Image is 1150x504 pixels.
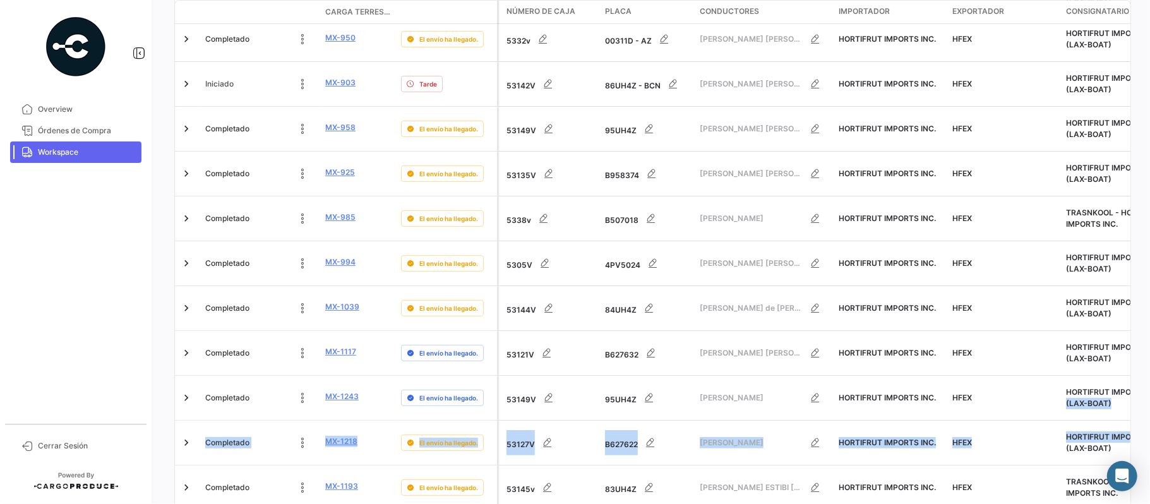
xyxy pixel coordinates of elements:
span: HFEX [952,213,972,223]
div: B627632 [605,340,690,366]
a: MX-1193 [325,481,358,492]
a: Expand/Collapse Row [180,167,193,180]
div: Abrir Intercom Messenger [1107,461,1137,491]
span: Órdenes de Compra [38,125,136,136]
span: [PERSON_NAME] [PERSON_NAME] [700,33,803,45]
span: Completado [205,258,249,269]
a: Overview [10,99,141,120]
div: 53149V [506,385,595,411]
span: [PERSON_NAME] ESTIBI [PERSON_NAME] [700,482,803,493]
div: 53144V [506,296,595,321]
span: Overview [38,104,136,115]
span: El envío ha llegado. [419,213,478,224]
span: [PERSON_NAME] [700,213,803,224]
span: HFEX [952,79,972,88]
div: 84UH4Z [605,296,690,321]
span: Completado [205,213,249,224]
span: HORTIFRUT IMPORTS INC. [839,124,936,133]
datatable-header-cell: Número de Caja [499,1,600,23]
div: B507018 [605,206,690,231]
a: MX-1117 [325,346,356,357]
span: [PERSON_NAME] [PERSON_NAME] [700,347,803,359]
span: El envío ha llegado. [419,303,478,313]
span: HFEX [952,124,972,133]
span: HORTIFRUT IMPORTS INC. [839,213,936,223]
a: MX-985 [325,212,356,223]
div: B627622 [605,430,690,455]
span: Completado [205,437,249,448]
span: [PERSON_NAME] [700,392,803,404]
span: El envío ha llegado. [419,483,478,493]
span: El envío ha llegado. [419,348,478,358]
div: 53149V [506,116,595,141]
span: El envío ha llegado. [419,34,478,44]
div: 53121V [506,340,595,366]
span: [PERSON_NAME] [PERSON_NAME] [700,78,803,90]
span: [PERSON_NAME] [PERSON_NAME] [700,123,803,135]
span: HORTIFRUT IMPORTS INC. [839,348,936,357]
span: [PERSON_NAME] [PERSON_NAME] [700,168,803,179]
div: 83UH4Z [605,475,690,500]
a: MX-958 [325,122,356,133]
datatable-header-cell: Carga Terrestre # [320,1,396,23]
datatable-header-cell: Estado [200,7,320,17]
span: HORTIFRUT IMPORTS INC. [839,393,936,402]
span: Exportador [952,6,1004,17]
span: [PERSON_NAME] de [PERSON_NAME] [700,303,803,314]
span: HORTIFRUT IMPORTS INC. [839,483,936,492]
div: 53142V [506,71,595,97]
a: Expand/Collapse Row [180,33,193,45]
span: El envío ha llegado. [419,258,478,268]
a: MX-1039 [325,301,359,313]
a: Expand/Collapse Row [180,392,193,404]
datatable-header-cell: Placa [600,1,695,23]
a: Expand/Collapse Row [180,257,193,270]
span: HORTIFRUT IMPORTS INC. [839,303,936,313]
div: 5338v [506,206,595,231]
div: 95UH4Z [605,116,690,141]
span: Completado [205,33,249,45]
span: Placa [605,6,632,17]
span: El envío ha llegado. [419,124,478,134]
div: 53145v [506,475,595,500]
div: 53127V [506,430,595,455]
span: [PERSON_NAME] [PERSON_NAME] [700,258,803,269]
span: Tarde [419,79,437,89]
a: Expand/Collapse Row [180,78,193,90]
a: Expand/Collapse Row [180,481,193,494]
span: Iniciado [205,78,234,90]
span: Número de Caja [506,6,575,17]
span: HFEX [952,393,972,402]
a: MX-903 [325,77,356,88]
span: [PERSON_NAME] [700,437,803,448]
span: HFEX [952,483,972,492]
span: HFEX [952,169,972,178]
a: MX-925 [325,167,355,178]
span: Completado [205,392,249,404]
a: MX-950 [325,32,356,44]
span: Completado [205,303,249,314]
span: Completado [205,482,249,493]
span: HFEX [952,34,972,44]
span: HORTIFRUT IMPORTS INC. [839,169,936,178]
a: Órdenes de Compra [10,120,141,141]
span: Cerrar Sesión [38,440,136,452]
a: Expand/Collapse Row [180,347,193,359]
span: Importador [839,6,890,17]
span: El envío ha llegado. [419,169,478,179]
a: Expand/Collapse Row [180,123,193,135]
div: 00311D - AZ [605,27,690,52]
img: powered-by.png [44,15,107,78]
span: El envío ha llegado. [419,393,478,403]
span: El envío ha llegado. [419,438,478,448]
datatable-header-cell: Exportador [947,1,1061,23]
span: Completado [205,123,249,135]
datatable-header-cell: Delay Status [396,7,497,17]
a: Expand/Collapse Row [180,436,193,449]
datatable-header-cell: Importador [834,1,947,23]
a: Workspace [10,141,141,163]
span: HFEX [952,303,972,313]
a: Expand/Collapse Row [180,302,193,315]
span: Consignatario [1066,6,1129,17]
a: MX-994 [325,256,356,268]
